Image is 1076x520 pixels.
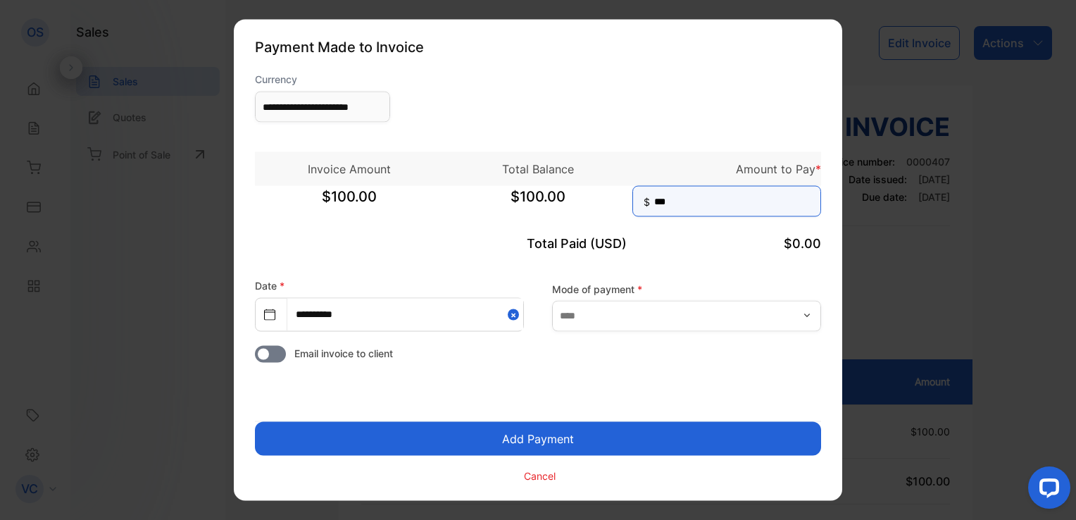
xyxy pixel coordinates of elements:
[552,281,821,296] label: Mode of payment
[444,234,632,253] p: Total Paid (USD)
[444,161,632,178] p: Total Balance
[255,422,821,456] button: Add Payment
[255,161,444,178] p: Invoice Amount
[255,280,284,292] label: Date
[255,37,821,58] p: Payment Made to Invoice
[508,299,523,330] button: Close
[632,161,821,178] p: Amount to Pay
[255,186,444,221] span: $100.00
[784,236,821,251] span: $0.00
[524,468,556,483] p: Cancel
[255,72,390,87] label: Currency
[444,186,632,221] span: $100.00
[644,194,650,209] span: $
[294,346,393,361] span: Email invoice to client
[1017,461,1076,520] iframe: LiveChat chat widget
